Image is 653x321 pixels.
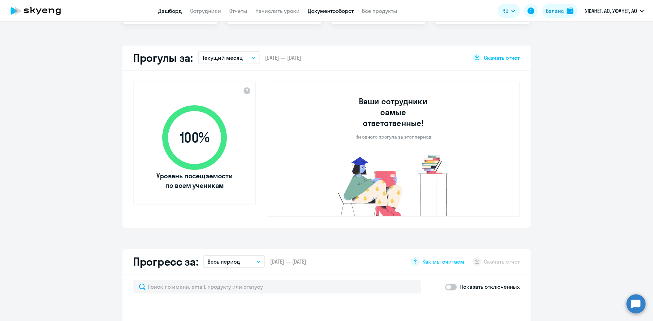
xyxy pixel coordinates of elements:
a: Все продукты [362,7,397,14]
h2: Прогулы за: [133,51,193,65]
span: 100 % [155,129,234,146]
span: [DATE] — [DATE] [265,54,301,61]
p: Ни одного прогула за этот период [355,134,431,140]
span: Скачать отчет [484,54,520,61]
h3: Ваши сотрудники самые ответственные! [350,96,437,128]
span: Как мы считаем [422,258,464,265]
button: Весь период [203,255,265,268]
span: [DATE] — [DATE] [270,258,306,265]
button: УФАНЕТ, АО, УФАНЕТ, АО [582,3,647,19]
a: Отчеты [229,7,247,14]
img: no-truants [325,154,462,216]
p: Весь период [207,257,240,266]
p: Показать отключенных [460,283,520,291]
a: Сотрудники [190,7,221,14]
input: Поиск по имени, email, продукту или статусу [133,280,421,293]
a: Документооборот [308,7,354,14]
img: balance [567,7,573,14]
button: RU [498,4,520,18]
div: Баланс [546,7,564,15]
button: Текущий месяц [198,51,259,64]
p: УФАНЕТ, АО, УФАНЕТ, АО [585,7,637,15]
span: RU [502,7,508,15]
p: Текущий месяц [202,54,243,62]
span: Уровень посещаемости по всем ученикам [155,171,234,190]
a: Дашборд [158,7,182,14]
a: Начислить уроки [255,7,300,14]
button: Балансbalance [542,4,577,18]
h2: Прогресс за: [133,255,198,268]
